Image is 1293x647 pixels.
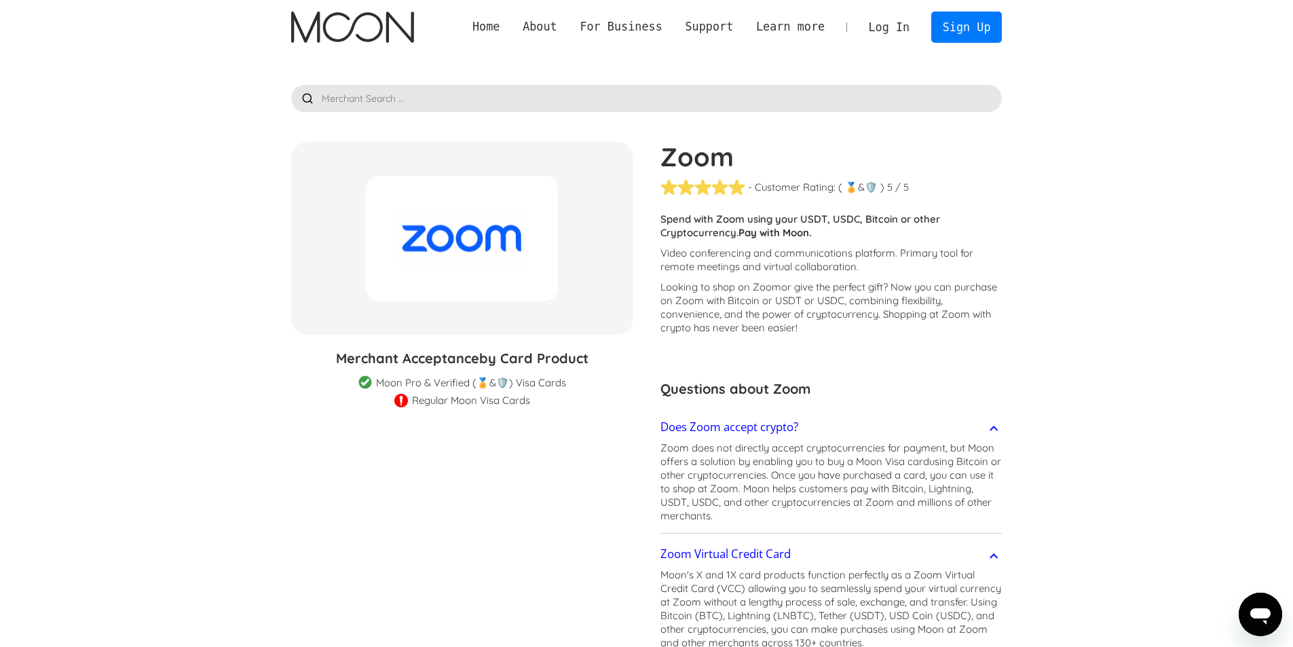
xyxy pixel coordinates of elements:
[291,12,414,43] a: home
[376,376,566,390] div: Moon Pro & Verified (🏅&🛡️) Visa Cards
[660,246,1002,274] p: Video conferencing and communications platform. Primary tool for remote meetings and virtual coll...
[745,18,836,35] div: Learn more
[291,85,1002,112] input: Merchant Search ...
[674,18,745,35] div: Support
[660,142,1002,172] h1: Zoom
[838,181,842,194] div: (
[660,379,1002,399] h3: Questions about Zoom
[748,181,836,194] div: - Customer Rating:
[756,18,825,35] div: Learn more
[738,226,812,239] strong: Pay with Moon.
[857,12,921,42] a: Log In
[660,413,1002,441] a: Does Zoom accept crypto?
[569,18,674,35] div: For Business
[845,181,878,194] div: 🏅&🛡️
[931,12,1002,42] a: Sign Up
[781,280,883,293] span: or give the perfect gift
[291,12,414,43] img: Moon Logo
[660,441,1002,523] p: Zoom does not directly accept cryptocurrencies for payment, but Moon offers a solution by enablin...
[660,420,798,434] h2: Does Zoom accept crypto?
[660,540,1002,568] a: Zoom Virtual Credit Card
[412,394,530,407] div: Regular Moon Visa Cards
[895,181,909,194] div: / 5
[523,18,557,35] div: About
[291,348,633,369] h3: Merchant Acceptance
[461,18,511,35] a: Home
[580,18,662,35] div: For Business
[660,547,791,561] h2: Zoom Virtual Credit Card
[660,212,1002,240] p: Spend with Zoom using your USDT, USDC, Bitcoin or other Cryptocurrency.
[511,18,568,35] div: About
[660,280,1002,335] p: Looking to shop on Zoom ? Now you can purchase on Zoom with Bitcoin or USDT or USDC, combining fl...
[479,350,588,367] span: by Card Product
[887,181,893,194] div: 5
[880,181,884,194] div: )
[1239,593,1282,636] iframe: Button to launch messaging window
[685,18,733,35] div: Support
